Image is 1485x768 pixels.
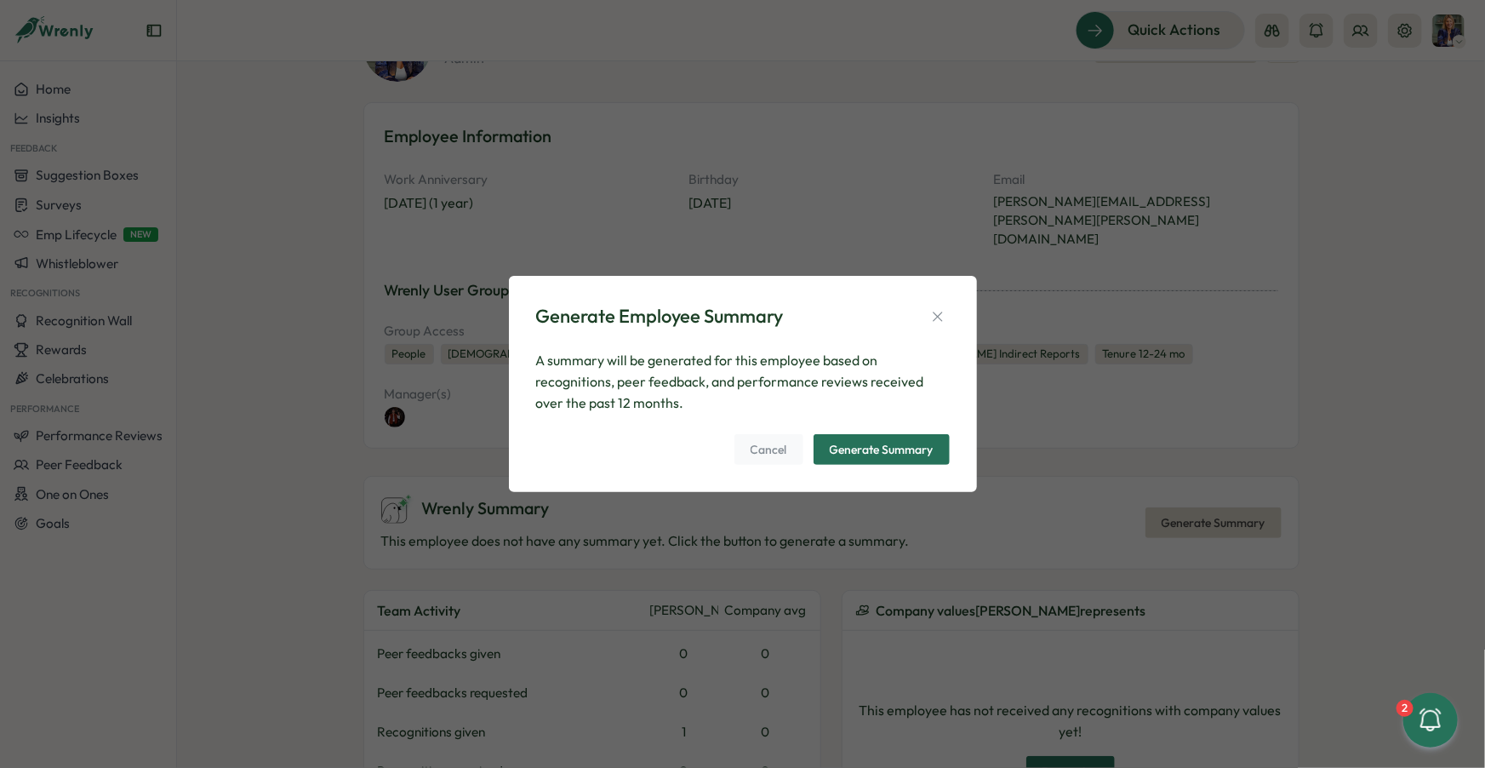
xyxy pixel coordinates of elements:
p: A summary will be generated for this employee based on recognitions, peer feedback, and performan... [536,350,950,413]
div: 2 [1396,700,1414,717]
button: Generate Summary [814,434,950,465]
span: Cancel [751,435,787,464]
div: Generate Summary [830,444,934,456]
button: 2 [1403,693,1458,748]
button: Cancel [734,434,803,465]
div: Generate Employee Summary [536,303,784,330]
